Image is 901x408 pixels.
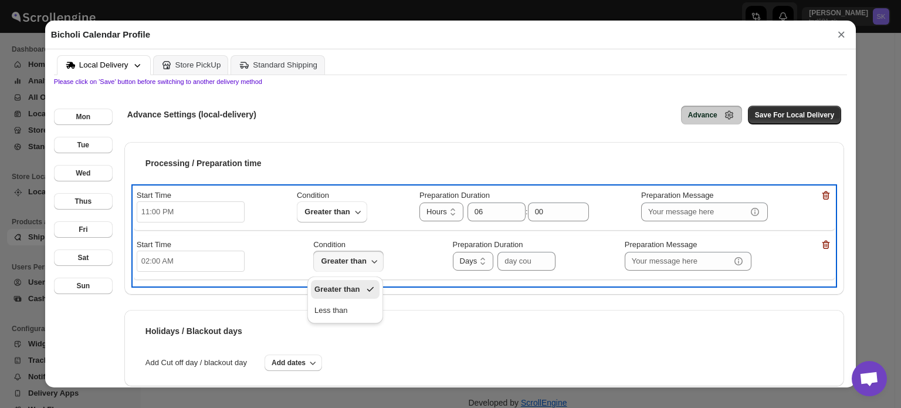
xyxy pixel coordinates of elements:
[265,355,322,371] button: Add dates
[231,55,325,75] button: Standard Shipping
[419,190,490,203] p: Preparation Duration
[127,109,256,120] h5: Advance Settings (local-delivery)
[137,190,171,201] p: Start Time
[832,26,850,43] button: ×
[852,361,887,396] div: Open chat
[145,157,262,169] h5: Processing / Preparation time
[681,106,742,124] button: Advance
[313,251,384,272] button: Greater than
[625,239,697,252] p: Preparation Message
[497,252,538,271] input: day count
[54,278,113,294] button: Sun
[54,78,847,85] p: Please click on 'Save' button before switching to another delivery method
[311,301,380,320] button: Less than
[755,110,834,120] span: Save For Local Delivery
[311,280,380,299] button: Greater than
[175,60,221,69] div: Store PickUp
[641,190,714,203] p: Preparation Message
[77,253,89,262] div: Sat
[297,201,367,222] button: Greater than
[625,252,730,271] input: Your message here
[54,137,113,153] button: Tue
[314,305,347,316] div: Less than
[137,239,171,251] p: Start Time
[453,239,523,252] p: Preparation Duration
[77,140,89,150] div: Tue
[641,203,747,221] input: Your message here
[79,60,128,69] div: Local Delivery
[465,203,589,221] div: :
[320,254,367,268] span: Greater than
[297,191,329,201] span: Condition
[134,357,259,369] span: Add Cut off day / blackout day
[145,325,242,337] h5: Holidays / Blackout days
[314,284,360,295] div: Greater than
[748,106,841,124] button: Save For Local Delivery
[313,240,346,250] span: Condition
[304,205,351,219] span: Greater than
[528,203,571,221] input: MM
[74,197,92,206] div: Thus
[153,55,229,75] button: Store PickUp
[54,221,113,238] button: Fri
[54,109,113,125] button: Mon
[79,225,87,234] div: Fri
[688,110,717,120] div: Advance
[76,168,90,178] div: Wed
[57,55,151,75] button: Local Delivery
[468,203,508,221] input: HH
[54,249,113,266] button: Sat
[76,112,90,122] div: Mon
[54,193,113,210] button: Thus
[76,281,90,291] div: Sun
[51,29,150,41] h2: Bicholi Calendar Profile
[253,60,317,69] div: Standard Shipping
[272,358,306,367] span: Add dates
[54,165,113,181] button: Wed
